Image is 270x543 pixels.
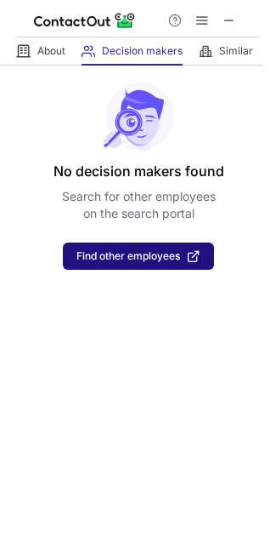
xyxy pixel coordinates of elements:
[63,243,214,270] button: Find other employees
[62,188,216,222] p: Search for other employees on the search portal
[37,44,65,58] span: About
[102,83,175,151] img: No leads found
[102,44,183,58] span: Decision makers
[219,44,253,58] span: Similar
[34,10,136,31] img: ContactOut v5.3.10
[53,161,224,181] header: No decision makers found
[76,250,180,262] span: Find other employees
